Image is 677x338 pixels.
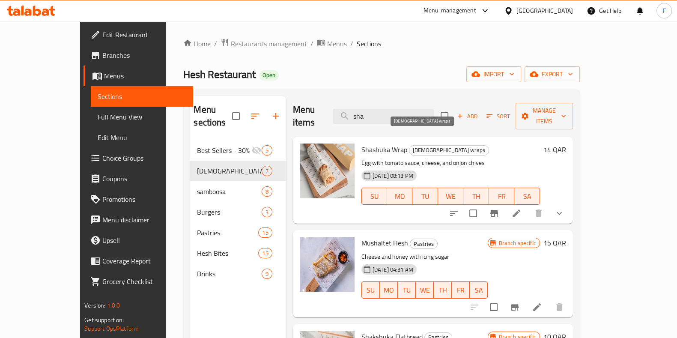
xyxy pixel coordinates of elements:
[259,229,271,237] span: 15
[262,208,272,216] span: 3
[197,166,261,176] div: Hesh wraps
[98,112,186,122] span: Full Menu View
[543,237,566,249] h6: 15 QAR
[190,137,286,287] nav: Menu sections
[300,237,355,292] img: Mushaltet Hesh
[511,208,522,218] a: Edit menu item
[262,207,272,217] div: items
[516,103,573,129] button: Manage items
[516,6,573,15] div: [GEOGRAPHIC_DATA]
[361,188,387,205] button: SU
[197,227,258,238] div: Pastries
[317,38,347,49] a: Menus
[84,230,193,251] a: Upsell
[98,91,186,102] span: Sections
[525,66,580,82] button: export
[473,69,514,80] span: import
[365,190,384,203] span: SU
[91,86,193,107] a: Sections
[265,106,286,126] button: Add section
[310,39,313,49] li: /
[380,281,398,299] button: MO
[437,284,448,296] span: TH
[438,188,463,205] button: WE
[221,38,307,49] a: Restaurants management
[84,271,193,292] a: Grocery Checklist
[197,207,261,217] span: Burgers
[435,107,453,125] span: Select section
[409,145,489,155] span: [DEMOGRAPHIC_DATA] wraps
[484,110,512,123] button: Sort
[423,6,476,16] div: Menu-management
[350,39,353,49] li: /
[190,202,286,222] div: Burgers3
[84,148,193,168] a: Choice Groups
[387,188,412,205] button: MO
[84,189,193,209] a: Promotions
[104,71,186,81] span: Menus
[102,50,186,60] span: Branches
[262,167,272,175] span: 7
[473,284,484,296] span: SA
[369,172,417,180] span: [DATE] 08:13 PM
[365,284,376,296] span: SU
[84,314,124,326] span: Get support on:
[84,45,193,66] a: Branches
[107,300,120,311] span: 1.0.0
[532,302,542,312] a: Edit menu item
[401,284,412,296] span: TU
[455,284,466,296] span: FR
[481,110,516,123] span: Sort items
[84,24,193,45] a: Edit Restaurant
[84,323,139,334] a: Support.OpsPlatform
[84,209,193,230] a: Menu disclaimer
[391,190,409,203] span: MO
[398,281,416,299] button: TU
[549,297,570,317] button: delete
[357,39,381,49] span: Sections
[91,107,193,127] a: Full Menu View
[262,145,272,156] div: items
[190,222,286,243] div: Pastries15
[183,65,256,84] span: Hesh Restaurant
[514,188,540,205] button: SA
[361,251,488,262] p: Cheese and honey with icing sugar
[453,110,481,123] span: Add item
[102,30,186,40] span: Edit Restaurant
[197,166,261,176] span: [DEMOGRAPHIC_DATA] wraps
[102,276,186,287] span: Grocery Checklist
[262,269,272,279] div: items
[662,6,665,15] span: F
[419,284,430,296] span: WE
[522,105,566,127] span: Manage items
[262,147,272,155] span: 5
[486,111,510,121] span: Sort
[293,103,322,129] h2: Menu items
[102,215,186,225] span: Menu disclaimer
[410,239,437,249] span: Pastries
[102,235,186,245] span: Upsell
[518,190,536,203] span: SA
[361,281,380,299] button: SU
[528,203,549,224] button: delete
[251,145,262,156] svg: Inactive section
[102,256,186,266] span: Coverage Report
[412,188,438,205] button: TU
[197,145,251,156] span: Best Sellers - 30% Off
[504,297,525,317] button: Branch-specific-item
[444,203,464,224] button: sort-choices
[410,239,438,249] div: Pastries
[259,249,271,257] span: 15
[227,107,245,125] span: Select all sections
[197,186,261,197] span: samboosa
[259,70,279,81] div: Open
[190,181,286,202] div: samboosa8
[466,66,521,82] button: import
[463,188,489,205] button: TH
[262,186,272,197] div: items
[416,281,434,299] button: WE
[489,188,514,205] button: FR
[190,140,286,161] div: Best Sellers - 30% Off5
